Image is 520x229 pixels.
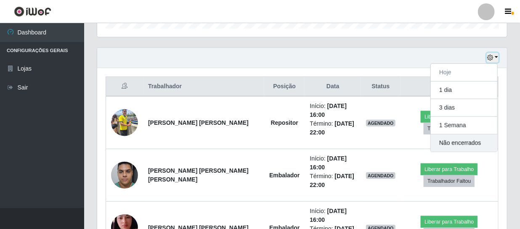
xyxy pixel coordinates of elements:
[305,77,361,97] th: Data
[310,207,356,224] li: Início:
[366,120,395,126] span: AGENDADO
[310,154,356,172] li: Início:
[143,77,264,97] th: Trabalhador
[310,172,356,190] li: Término:
[310,119,356,137] li: Término:
[111,105,138,140] img: 1748380759498.jpeg
[431,99,497,117] button: 3 dias
[431,117,497,134] button: 1 Semana
[269,172,300,179] strong: Embalador
[148,167,249,183] strong: [PERSON_NAME] [PERSON_NAME] [PERSON_NAME]
[271,119,298,126] strong: Repositor
[421,111,478,123] button: Liberar para Trabalho
[14,6,51,17] img: CoreUI Logo
[431,82,497,99] button: 1 dia
[424,175,475,187] button: Trabalhador Faltou
[361,77,401,97] th: Status
[310,103,347,118] time: [DATE] 16:00
[421,163,478,175] button: Liberar para Trabalho
[401,77,499,97] th: Opções
[366,172,395,179] span: AGENDADO
[310,102,356,119] li: Início:
[264,77,305,97] th: Posição
[431,64,497,82] button: Hoje
[148,119,249,126] strong: [PERSON_NAME] [PERSON_NAME]
[421,216,478,228] button: Liberar para Trabalho
[111,157,138,193] img: 1738540526500.jpeg
[424,123,475,134] button: Trabalhador Faltou
[431,134,497,152] button: Não encerrados
[310,208,347,223] time: [DATE] 16:00
[310,155,347,171] time: [DATE] 16:00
